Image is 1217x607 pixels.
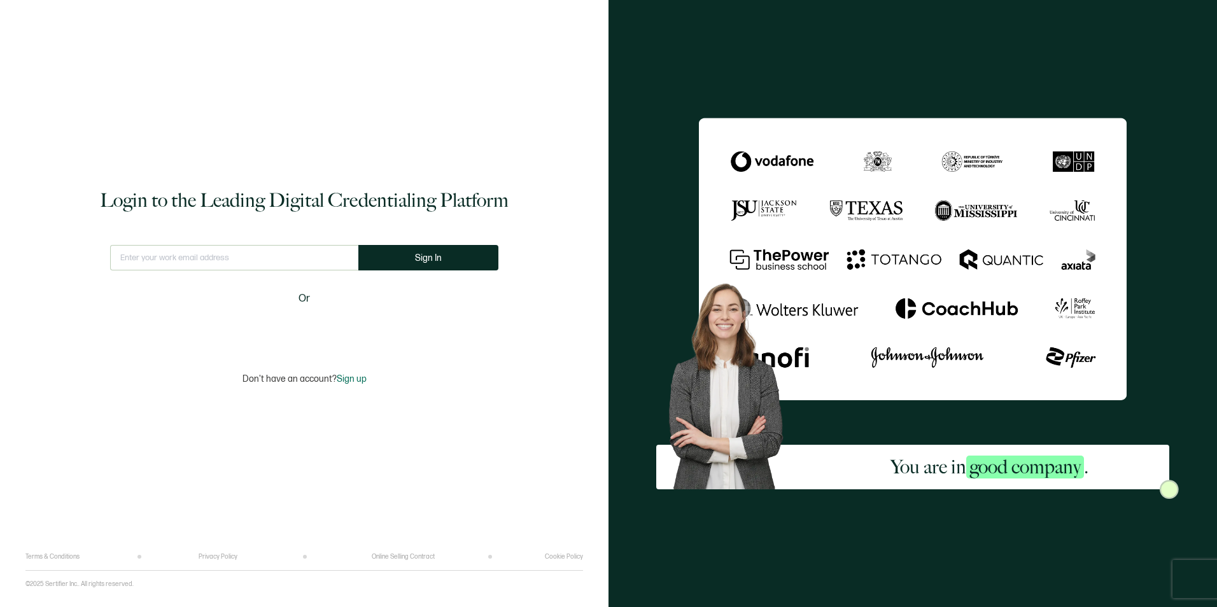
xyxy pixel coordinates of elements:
[890,454,1088,480] h2: You are in .
[299,291,310,307] span: Or
[110,245,358,270] input: Enter your work email address
[415,253,442,263] span: Sign In
[243,373,367,384] p: Don't have an account?
[100,188,509,213] h1: Login to the Leading Digital Credentialing Platform
[1160,480,1179,499] img: Sertifier Login
[25,580,134,588] p: ©2025 Sertifier Inc.. All rights reserved.
[199,553,237,561] a: Privacy Policy
[25,553,80,561] a: Terms & Conditions
[966,456,1084,478] span: good company
[225,315,384,343] iframe: Sign in with Google Button
[372,553,435,561] a: Online Selling Contract
[656,273,810,489] img: Sertifier Login - You are in <span class="strong-h">good company</span>. Hero
[337,373,367,384] span: Sign up
[699,118,1127,400] img: Sertifier Login - You are in <span class="strong-h">good company</span>.
[545,553,583,561] a: Cookie Policy
[358,245,498,270] button: Sign In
